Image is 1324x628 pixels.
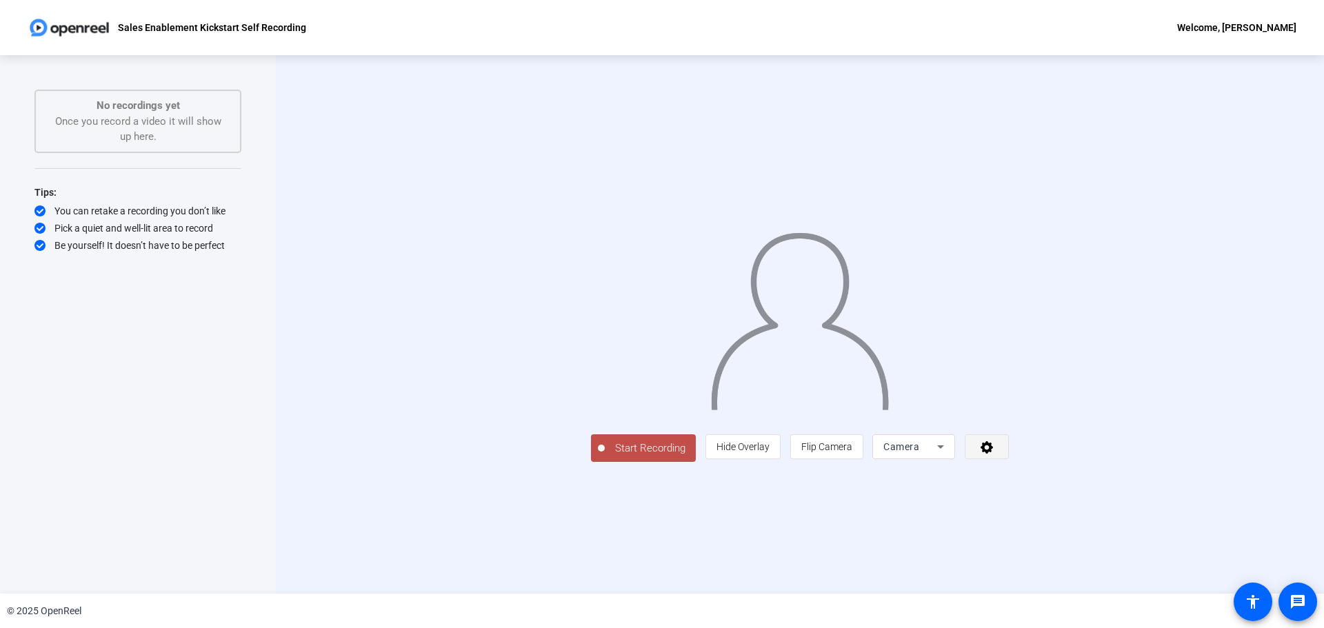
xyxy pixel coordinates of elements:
[710,222,890,410] img: overlay
[790,434,863,459] button: Flip Camera
[883,441,919,452] span: Camera
[716,441,770,452] span: Hide Overlay
[28,14,111,41] img: OpenReel logo
[50,98,226,145] div: Once you record a video it will show up here.
[1177,19,1296,36] div: Welcome, [PERSON_NAME]
[118,19,306,36] p: Sales Enablement Kickstart Self Recording
[1290,594,1306,610] mat-icon: message
[50,98,226,114] p: No recordings yet
[705,434,781,459] button: Hide Overlay
[605,440,696,456] span: Start Recording
[34,239,241,252] div: Be yourself! It doesn’t have to be perfect
[34,184,241,201] div: Tips:
[1245,594,1261,610] mat-icon: accessibility
[7,604,81,618] div: © 2025 OpenReel
[34,221,241,235] div: Pick a quiet and well-lit area to record
[34,204,241,218] div: You can retake a recording you don’t like
[801,441,852,452] span: Flip Camera
[591,434,696,462] button: Start Recording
